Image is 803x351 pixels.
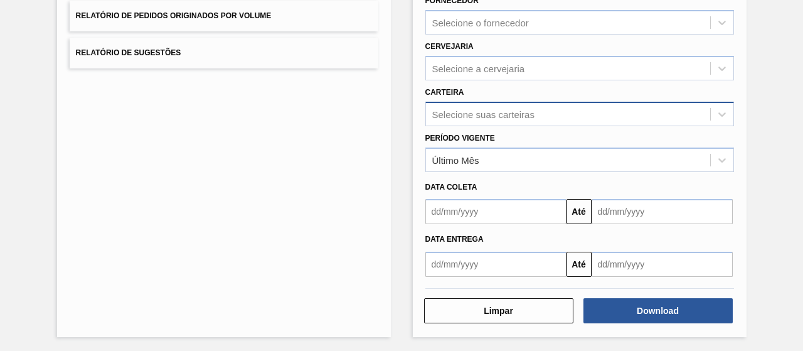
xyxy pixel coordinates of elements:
input: dd/mm/yyyy [425,199,566,224]
span: Data coleta [425,183,477,192]
button: Relatório de Pedidos Originados por Volume [70,1,378,31]
button: Limpar [424,298,573,323]
label: Carteira [425,88,464,97]
button: Até [566,252,592,277]
div: Selecione suas carteiras [432,109,534,119]
button: Até [566,199,592,224]
span: Data Entrega [425,235,484,244]
span: Relatório de Sugestões [76,48,181,57]
input: dd/mm/yyyy [592,199,733,224]
div: Selecione a cervejaria [432,63,525,73]
input: dd/mm/yyyy [425,252,566,277]
div: Selecione o fornecedor [432,18,529,28]
label: Período Vigente [425,134,495,143]
label: Cervejaria [425,42,474,51]
span: Relatório de Pedidos Originados por Volume [76,11,272,20]
div: Último Mês [432,154,479,165]
button: Download [583,298,733,323]
button: Relatório de Sugestões [70,38,378,68]
input: dd/mm/yyyy [592,252,733,277]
